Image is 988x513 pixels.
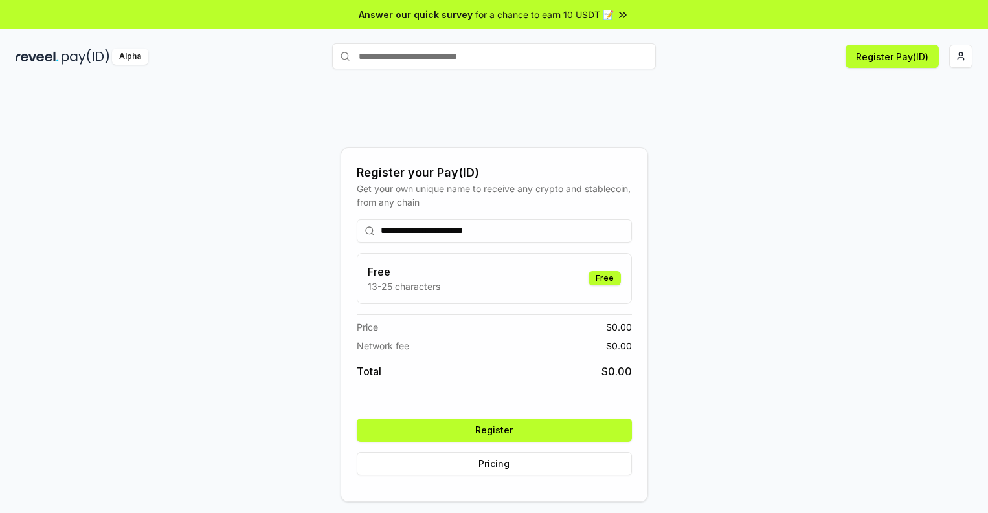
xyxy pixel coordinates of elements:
[357,364,381,379] span: Total
[357,419,632,442] button: Register
[368,279,440,293] p: 13-25 characters
[357,452,632,475] button: Pricing
[357,339,409,353] span: Network fee
[357,320,378,334] span: Price
[606,339,632,353] span: $ 0.00
[16,49,59,65] img: reveel_dark
[368,264,440,279] h3: Free
[846,45,939,68] button: Register Pay(ID)
[62,49,109,65] img: pay_id
[357,164,632,182] div: Register your Pay(ID)
[606,320,632,334] span: $ 0.00
[112,49,148,65] div: Alpha
[357,182,632,209] div: Get your own unique name to receive any crypto and stablecoin, from any chain
[475,8,614,21] span: for a chance to earn 10 USDT 📝
[589,271,621,285] div: Free
[601,364,632,379] span: $ 0.00
[359,8,473,21] span: Answer our quick survey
